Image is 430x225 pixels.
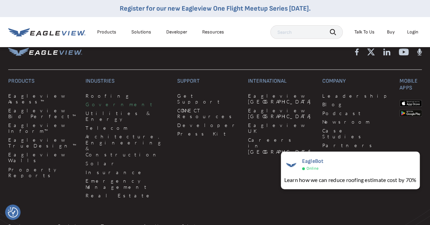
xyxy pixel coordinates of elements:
[400,100,422,107] img: apple-app-store.png
[131,29,151,35] div: Solutions
[248,93,314,105] a: Eagleview [GEOGRAPHIC_DATA]
[86,133,169,157] a: Architecture, Engineering & Construction
[86,178,169,189] a: Emergency Management
[248,122,314,134] a: Eagleview UK
[248,78,314,85] h3: International
[302,158,324,165] span: EagleBot
[400,110,422,116] img: google-play-store_b9643a.png
[202,29,224,35] div: Resources
[8,137,77,149] a: Eagleview TrueDesign™
[322,119,391,125] a: Newsroom
[97,29,116,35] div: Products
[86,101,169,108] a: Government
[86,93,169,99] a: Roofing
[177,108,240,119] a: CONNECT Resources
[387,29,395,35] a: Buy
[8,122,77,134] a: Eagleview Inform™
[166,29,187,35] a: Developer
[86,192,169,198] a: Real Estate
[86,78,169,85] h3: Industries
[322,78,391,85] h3: Company
[86,160,169,166] a: Solar
[86,110,169,122] a: Utilities & Energy
[322,142,391,149] a: Partners
[8,166,77,178] a: Property Reports
[322,93,391,99] a: Leadership
[248,108,314,119] a: Eagleview [GEOGRAPHIC_DATA]
[86,169,169,175] a: Insurance
[248,137,314,155] a: Careers in [GEOGRAPHIC_DATA]
[177,131,240,137] a: Press Kit
[284,176,416,184] div: Learn how we can reduce roofing estimate cost by 70%
[322,128,391,140] a: Case Studies
[177,78,240,85] h3: Support
[8,108,77,119] a: Eagleview Bid Perfect™
[8,78,77,85] h3: Products
[400,78,422,92] h3: Mobile Apps
[8,152,77,164] a: Eagleview Walls
[8,207,18,217] button: Consent Preferences
[177,122,240,128] a: Developer
[270,25,343,39] input: Search
[284,158,298,172] img: EagleBot
[322,110,391,116] a: Podcast
[8,207,18,217] img: Revisit consent button
[177,93,240,105] a: Get Support
[8,93,77,105] a: Eagleview Assess™
[86,125,169,131] a: Telecom
[120,4,311,13] a: Register for our new Eagleview One Flight Meetup Series [DATE].
[307,166,318,171] span: Online
[354,29,375,35] div: Talk To Us
[407,29,418,35] div: Login
[322,101,391,108] a: Blog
